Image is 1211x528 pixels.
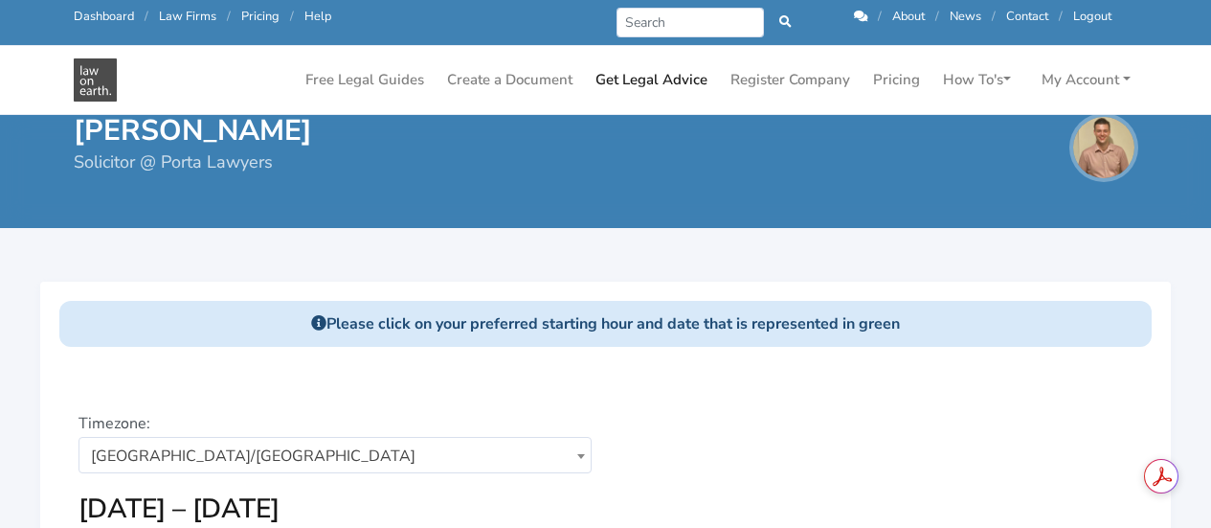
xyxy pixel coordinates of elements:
[227,8,231,25] span: /
[992,8,996,25] span: /
[159,8,216,25] a: Law Firms
[290,8,294,25] span: /
[241,8,280,25] a: Pricing
[865,61,928,99] a: Pricing
[74,149,273,175] span: Solicitor @ Porta Lawyers
[1034,61,1138,99] a: My Account
[74,58,117,102] img: Bailey Eustace - Advisor
[935,8,939,25] span: /
[439,61,580,99] a: Create a Document
[1073,8,1111,25] a: Logout
[617,8,765,37] input: Search
[950,8,981,25] a: News
[78,437,592,473] span: Australia/Brisbane
[892,8,925,25] a: About
[74,113,312,149] h1: [PERSON_NAME]
[74,8,134,25] a: Dashboard
[145,8,148,25] span: /
[78,493,280,526] h2: [DATE] – [DATE]
[588,61,715,99] a: Get Legal Advice
[298,61,432,99] a: Free Legal Guides
[1059,8,1063,25] span: /
[935,61,1019,99] a: How To's
[311,313,900,334] strong: Please click on your preferred starting hour and date that is represented in green
[1006,8,1048,25] a: Contact
[79,438,591,474] span: Australia/Brisbane
[78,412,593,473] p: Timezone:
[723,61,858,99] a: Register Company
[304,8,331,25] a: Help
[878,8,882,25] span: /
[1073,117,1134,178] img: Bailey Eustace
